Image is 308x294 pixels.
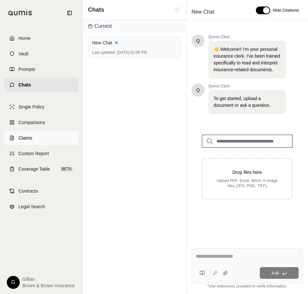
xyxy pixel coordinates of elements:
a: Claims [4,131,79,145]
a: Vault [4,47,79,61]
a: Chats [4,78,79,92]
span: Single Policy [18,104,44,110]
a: Comparisons [4,115,79,130]
span: BETA [60,166,73,172]
span: Vault [18,51,28,57]
span: Hide Citations [273,8,299,13]
span: Qumis Clerk [208,34,286,40]
span: Qumis Clerk [208,84,286,89]
a: Legal Search [4,199,79,214]
button: Collapse sidebar [64,8,75,18]
a: Coverage TableBETA [4,162,79,176]
span: Comparisons [18,119,45,126]
p: Drop files here [213,169,281,175]
span: New Chat [189,7,217,17]
span: Last updated: [92,50,116,55]
a: Prompts [4,62,79,76]
span: Hello [196,87,200,93]
span: Prompts [18,66,35,73]
span: Gillian [22,276,75,282]
div: *Use references provided to verify information. [192,284,303,289]
span: Home [18,35,30,41]
a: Single Policy [4,100,79,114]
a: Contracts [4,184,79,198]
button: New Chat [173,6,181,14]
span: Custom Report [18,150,49,157]
span: Brown & Brown Insurance [22,282,75,289]
div: Edit Title [189,7,248,17]
p: To get started, upload a document or ask a question. [214,95,281,109]
span: Chats [88,5,104,14]
span: Chats [18,82,31,88]
button: Ask [260,267,299,279]
div: Current [83,20,186,33]
a: Home [4,31,79,45]
div: New Chat [92,40,177,46]
div: G [7,276,20,289]
span: Ask [271,270,279,276]
span: Coverage Table [18,166,50,172]
div: [DATE] 02:08 PM [92,50,177,55]
img: Qumis Logo [8,11,32,16]
span: Claims [18,135,32,141]
a: Custom Report [4,146,79,161]
span: Legal Search [18,203,45,210]
span: Contracts [18,188,38,194]
p: 👋 Welcome!! I'm your personal insurance clerk. I've been trained specifically to read and interpr... [214,46,281,73]
p: Upload PDF, Excel, Word, or image files (JPG, PNG, TIFF) [213,178,281,188]
span: Hello [196,38,200,44]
